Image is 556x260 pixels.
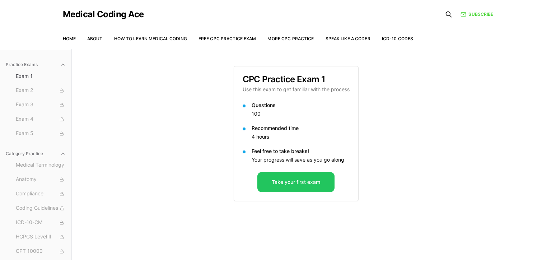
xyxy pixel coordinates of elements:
button: Exam 3 [13,99,69,111]
p: 100 [252,110,350,117]
a: ICD-10 Codes [382,36,413,41]
button: Category Practice [3,148,69,159]
button: Exam 4 [13,113,69,125]
a: More CPC Practice [267,36,314,41]
a: About [87,36,103,41]
a: Home [63,36,76,41]
button: Take your first exam [257,172,335,192]
button: ICD-10-CM [13,217,69,228]
button: Exam 5 [13,128,69,139]
button: Coding Guidelines [13,203,69,214]
a: How to Learn Medical Coding [114,36,187,41]
span: Exam 4 [16,115,66,123]
button: Compliance [13,188,69,200]
span: Compliance [16,190,66,198]
p: Feel free to take breaks! [252,148,350,155]
span: Exam 1 [16,73,66,80]
span: Exam 3 [16,101,66,109]
span: Medical Terminology [16,161,66,169]
a: Subscribe [461,11,493,18]
button: Exam 1 [13,70,69,82]
p: Questions [252,102,350,109]
a: Free CPC Practice Exam [198,36,256,41]
span: Exam 2 [16,87,66,94]
span: HCPCS Level II [16,233,66,241]
span: Exam 5 [16,130,66,138]
button: Exam 2 [13,85,69,96]
p: Use this exam to get familiar with the process [243,86,350,93]
span: ICD-10-CM [16,219,66,227]
button: HCPCS Level II [13,231,69,243]
p: 4 hours [252,133,350,140]
button: Practice Exams [3,59,69,70]
p: Recommended time [252,125,350,132]
a: Medical Coding Ace [63,10,144,19]
h3: CPC Practice Exam 1 [243,75,350,84]
span: Coding Guidelines [16,204,66,212]
button: CPT 10000 [13,246,69,257]
span: Anatomy [16,176,66,184]
span: CPT 10000 [16,247,66,255]
p: Your progress will save as you go along [252,156,350,163]
a: Speak Like a Coder [326,36,370,41]
button: Medical Terminology [13,159,69,171]
button: Anatomy [13,174,69,185]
